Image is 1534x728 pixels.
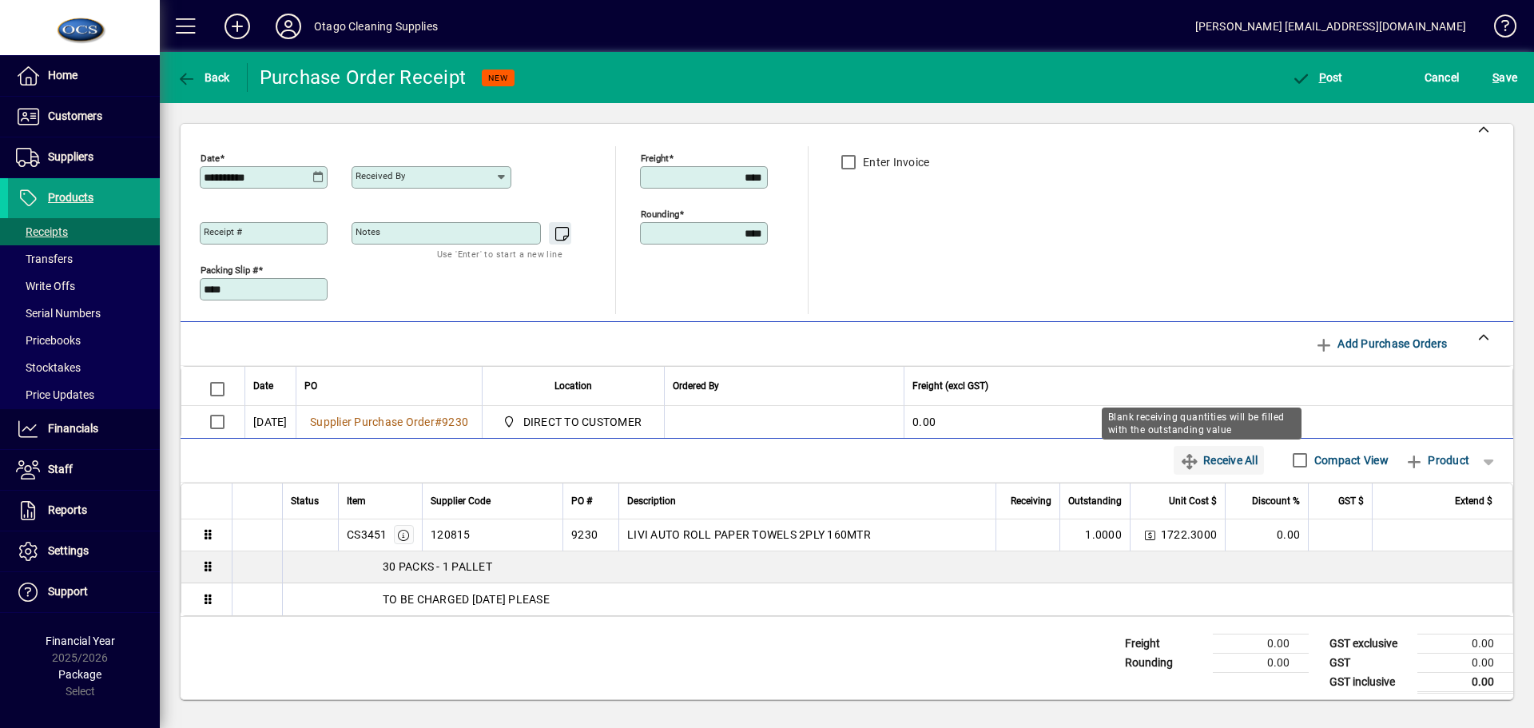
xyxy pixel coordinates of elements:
span: PO [304,377,317,395]
a: Suppliers [8,137,160,177]
td: 0.00 [1213,653,1309,672]
button: Add Purchase Orders [1308,329,1453,358]
span: Supplier Purchase Order [310,416,435,428]
mat-label: Date [201,152,220,163]
button: Change Price Levels [1139,523,1161,546]
mat-label: Packing Slip # [201,264,258,275]
span: Support [48,585,88,598]
span: Write Offs [16,280,75,292]
div: [PERSON_NAME] [EMAIL_ADDRESS][DOMAIN_NAME] [1195,14,1466,39]
a: Home [8,56,160,96]
span: DIRECT TO CUSTOMER [523,414,642,430]
span: Serial Numbers [16,307,101,320]
button: Add [212,12,263,41]
div: Purchase Order Receipt [260,65,467,90]
span: NEW [488,73,508,83]
span: Price Updates [16,388,94,401]
td: LIVI AUTO ROLL PAPER TOWELS 2PLY 160MTR [618,519,996,551]
mat-label: Received by [356,170,405,181]
span: Pricebooks [16,334,81,347]
span: Suppliers [48,150,93,163]
span: Date [253,377,273,395]
a: Transfers [8,245,160,273]
span: 9230 [442,416,468,428]
label: Compact View [1311,452,1389,468]
td: 0.00 [1213,634,1309,653]
a: Receipts [8,218,160,245]
div: 30 PACKS - 1 PALLET [283,559,1512,575]
a: Knowledge Base [1482,3,1514,55]
span: Outstanding [1068,492,1122,510]
span: Unit Cost $ [1169,492,1217,510]
span: Financial Year [46,635,115,647]
a: Reports [8,491,160,531]
div: Otago Cleaning Supplies [314,14,438,39]
a: Price Updates [8,381,160,408]
td: [DATE] [244,406,296,438]
span: Back [177,71,230,84]
button: Profile [263,12,314,41]
td: GST inclusive [1321,672,1417,692]
span: Settings [48,544,89,557]
td: GST [1321,653,1417,672]
span: Transfers [16,253,73,265]
span: Freight (excl GST) [912,377,988,395]
span: Cancel [1425,65,1460,90]
span: Product [1405,448,1469,473]
a: Pricebooks [8,327,160,354]
a: Staff [8,450,160,490]
span: 1722.3000 [1161,527,1217,543]
button: Save [1488,63,1521,92]
mat-label: Freight [641,152,669,163]
td: Rounding [1117,653,1213,672]
span: Discount % [1252,492,1300,510]
div: CS3451 [347,527,387,543]
span: Stocktakes [16,361,81,374]
button: Receive All [1174,446,1264,475]
mat-label: Rounding [641,208,679,219]
span: Description [627,492,676,510]
a: Stocktakes [8,354,160,381]
div: Ordered By [673,377,896,395]
span: Add Purchase Orders [1314,331,1447,356]
mat-label: Receipt # [204,226,242,237]
span: Financials [48,422,98,435]
a: Customers [8,97,160,137]
span: Location [554,377,592,395]
span: Ordered By [673,377,719,395]
span: Receipts [16,225,68,238]
mat-label: Notes [356,226,380,237]
td: 120815 [422,519,562,551]
button: Product [1397,446,1477,475]
span: Item [347,492,366,510]
a: Write Offs [8,273,160,300]
td: 9230 [562,519,618,551]
button: Back [173,63,234,92]
span: S [1492,71,1499,84]
td: 0.00 [904,406,1512,438]
span: GST $ [1338,492,1364,510]
span: ost [1291,71,1343,84]
a: Support [8,572,160,612]
div: PO [304,377,474,395]
span: PO # [571,492,592,510]
label: Enter Invoice [860,154,929,170]
button: Post [1287,63,1347,92]
span: Staff [48,463,73,475]
a: Settings [8,531,160,571]
a: Supplier Purchase Order#9230 [304,413,474,431]
span: Customers [48,109,102,122]
span: Products [48,191,93,204]
span: Package [58,668,101,681]
span: Reports [48,503,87,516]
span: DIRECT TO CUSTOMER [499,412,648,432]
div: TO BE CHARGED [DATE] PLEASE [283,591,1512,607]
span: # [435,416,442,428]
a: Financials [8,409,160,449]
app-page-header-button: Back [160,63,248,92]
span: Home [48,69,77,82]
span: Supplier Code [431,492,491,510]
button: Cancel [1421,63,1464,92]
a: Serial Numbers [8,300,160,327]
span: Receive All [1180,448,1258,473]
